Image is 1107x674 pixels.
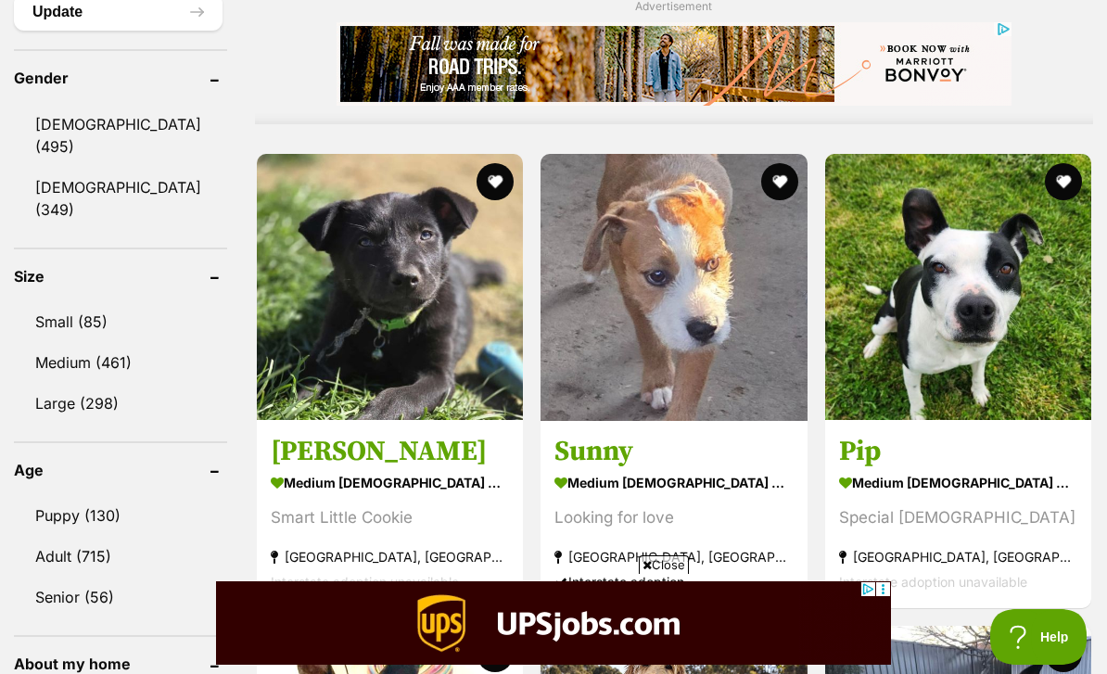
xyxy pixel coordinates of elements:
a: Pip medium [DEMOGRAPHIC_DATA] Dog Special [DEMOGRAPHIC_DATA] [GEOGRAPHIC_DATA], [GEOGRAPHIC_DATA]... [825,420,1091,608]
button: favourite [477,163,514,200]
button: favourite [1045,163,1082,200]
span: Close [639,555,689,574]
header: Gender [14,70,227,86]
img: Asher - Australian Kelpie Dog [257,154,523,420]
a: [DEMOGRAPHIC_DATA] (349) [14,168,227,229]
h3: Sunny [554,434,794,469]
a: Medium (461) [14,343,227,382]
strong: [GEOGRAPHIC_DATA], [GEOGRAPHIC_DATA] [554,544,794,569]
a: Large (298) [14,384,227,423]
iframe: Advertisement [337,22,1012,106]
div: Special [DEMOGRAPHIC_DATA] [839,505,1077,530]
div: Smart Little Cookie [271,505,509,530]
strong: medium [DEMOGRAPHIC_DATA] Dog [554,469,794,496]
a: [PERSON_NAME] medium [DEMOGRAPHIC_DATA] Dog Smart Little Cookie [GEOGRAPHIC_DATA], [GEOGRAPHIC_DA... [257,420,523,608]
button: favourite [761,163,798,200]
a: Adult (715) [14,537,227,576]
a: [DEMOGRAPHIC_DATA] (495) [14,105,227,166]
header: Size [14,268,227,285]
strong: [GEOGRAPHIC_DATA], [GEOGRAPHIC_DATA] [839,544,1077,569]
a: Senior (56) [14,578,227,617]
span: Interstate adoption unavailable [839,574,1027,590]
iframe: Help Scout Beacon - Open [990,609,1088,665]
header: About my home [14,655,227,672]
img: Pip - American Staffordshire Terrier Dog [825,154,1091,420]
div: Interstate adoption [554,569,794,594]
header: Age [14,462,227,478]
strong: [GEOGRAPHIC_DATA], [GEOGRAPHIC_DATA] [271,544,509,569]
strong: medium [DEMOGRAPHIC_DATA] Dog [839,469,1077,496]
iframe: Advertisement [216,581,891,665]
img: Sunny - Jack Russell Terrier Dog [541,154,808,421]
strong: medium [DEMOGRAPHIC_DATA] Dog [271,469,509,496]
h3: [PERSON_NAME] [271,434,509,469]
a: Small (85) [14,302,227,341]
a: Sunny medium [DEMOGRAPHIC_DATA] Dog Looking for love [GEOGRAPHIC_DATA], [GEOGRAPHIC_DATA] Interst... [541,420,808,608]
a: Puppy (130) [14,496,227,535]
h3: Pip [839,434,1077,469]
div: Looking for love [554,505,794,530]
